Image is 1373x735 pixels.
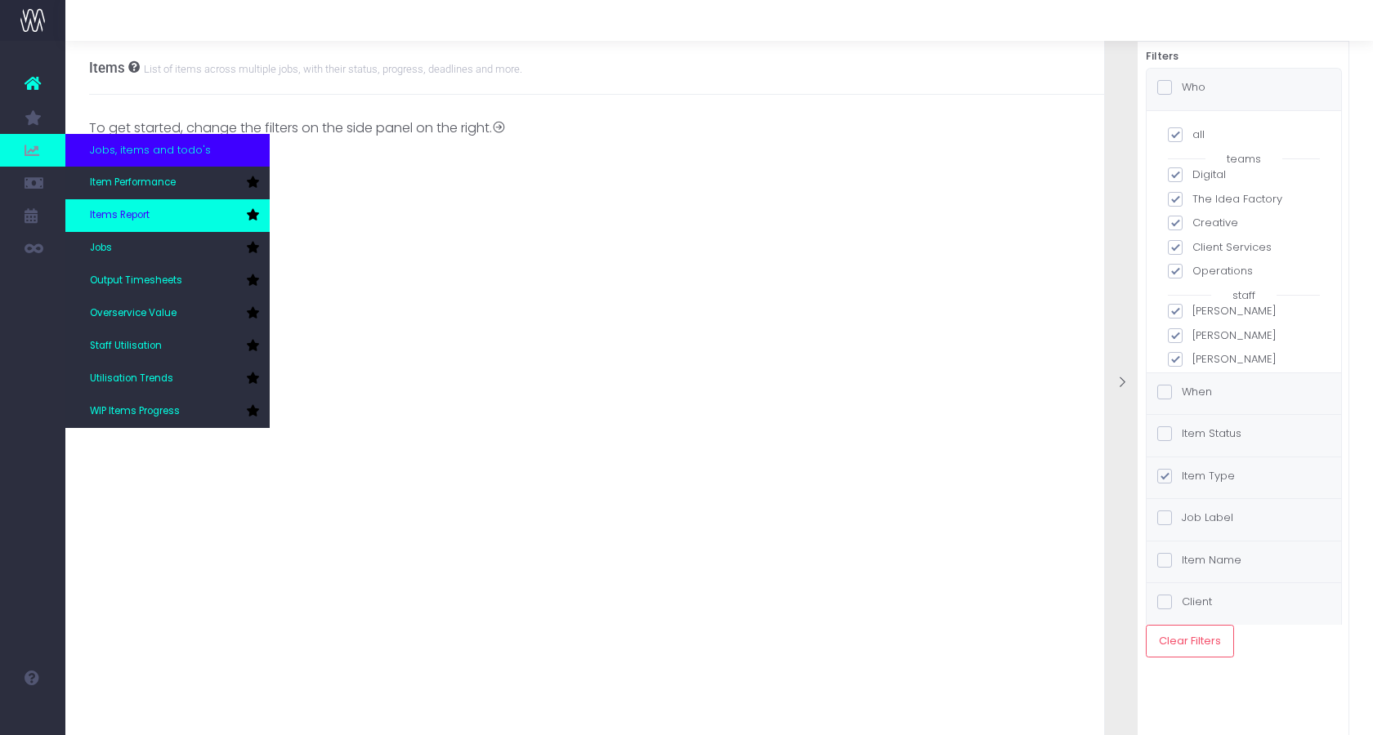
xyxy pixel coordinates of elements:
small: List of items across multiple jobs, with their status, progress, deadlines and more. [140,60,522,76]
span: WIP Items Progress [90,404,180,419]
a: Jobs [65,232,270,265]
span: Staff Utilisation [90,339,162,354]
label: all [1168,127,1320,143]
label: Creative [1168,215,1320,231]
span: Jobs [90,241,112,256]
span: Overservice Value [90,306,177,321]
a: Items Report [65,199,270,232]
span: Jobs, items and todo's [90,142,211,158]
h6: Filters [1146,50,1342,63]
a: Item Performance [65,167,270,199]
a: Staff Utilisation [65,330,270,363]
label: Client [1157,594,1212,610]
label: Job Label [1157,510,1233,526]
a: Output Timesheets [65,265,270,297]
a: Utilisation Trends [65,363,270,395]
span: teams [1205,151,1282,167]
label: Item Name [1157,552,1241,568]
span: Output Timesheets [90,274,182,288]
label: When [1157,384,1212,400]
label: The Idea Factory [1168,191,1320,207]
span: Item Performance [90,176,176,190]
label: [PERSON_NAME] [1168,303,1320,319]
span: Items [89,60,125,76]
div: To get started, change the filters on the side panel on the right. [89,118,506,138]
img: images/default_profile_image.png [20,702,45,727]
label: Item Type [1157,468,1235,484]
a: WIP Items Progress [65,395,270,428]
label: [PERSON_NAME] [1168,351,1320,367]
span: staff [1211,287,1277,304]
button: Clear Filters [1146,625,1234,657]
label: Who [1157,79,1205,96]
label: [PERSON_NAME] [1168,327,1320,344]
span: Items Report [90,208,150,223]
label: Client Services [1168,239,1320,256]
a: Overservice Value [65,297,270,330]
label: Digital [1168,167,1320,183]
label: Item Status [1157,425,1241,442]
label: Operations [1168,263,1320,279]
span: Utilisation Trends [90,372,173,386]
